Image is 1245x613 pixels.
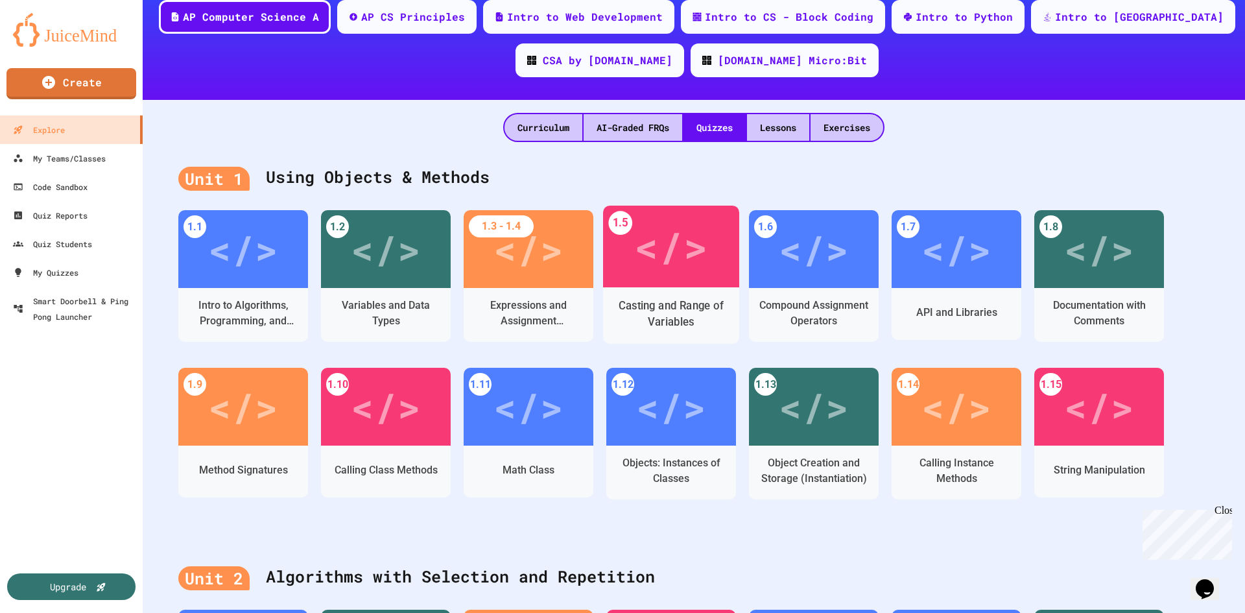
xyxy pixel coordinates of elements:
[493,378,563,436] div: </>
[759,298,869,329] div: Compound Assignment Operators
[13,150,106,166] div: My Teams/Classes
[747,114,809,141] div: Lessons
[1044,298,1154,329] div: Documentation with Comments
[636,378,706,436] div: </>
[178,167,250,191] div: Unit 1
[613,298,729,330] div: Casting and Range of Variables
[493,220,563,278] div: </>
[1039,215,1062,238] div: 1.8
[634,216,707,278] div: </>
[13,208,88,223] div: Quiz Reports
[608,211,632,235] div: 1.5
[779,378,849,436] div: </>
[335,463,438,478] div: Calling Class Methods
[1039,373,1062,396] div: 1.15
[184,215,206,238] div: 1.1
[584,114,682,141] div: AI-Graded FRQs
[1137,505,1232,560] iframe: chat widget
[527,56,536,65] img: CODE_logo_RGB.png
[5,5,89,82] div: Chat with us now!Close
[921,378,991,436] div: </>
[916,305,997,320] div: API and Libraries
[208,378,278,436] div: </>
[178,152,1209,204] div: Using Objects & Methods
[178,551,1209,603] div: Algorithms with Selection and Repetition
[754,373,777,396] div: 1.13
[759,455,869,487] div: Object Creation and Storage (Instantiation)
[1064,220,1134,278] div: </>
[361,9,465,25] div: AP CS Principles
[13,236,92,252] div: Quiz Students
[507,9,663,25] div: Intro to Web Development
[13,293,137,324] div: Smart Doorbell & Ping Pong Launcher
[351,220,421,278] div: </>
[326,373,349,396] div: 1.10
[897,373,919,396] div: 1.14
[1055,9,1224,25] div: Intro to [GEOGRAPHIC_DATA]
[702,56,711,65] img: CODE_logo_RGB.png
[779,220,849,278] div: </>
[326,215,349,238] div: 1.2
[473,298,584,329] div: Expressions and Assignment Statements
[754,215,777,238] div: 1.6
[705,9,873,25] div: Intro to CS - Block Coding
[208,220,278,278] div: </>
[611,373,634,396] div: 1.12
[616,455,726,487] div: Objects: Instances of Classes
[543,53,672,68] div: CSA by [DOMAIN_NAME]
[1191,561,1232,600] iframe: chat widget
[178,566,250,591] div: Unit 2
[504,114,582,141] div: Curriculum
[1064,378,1134,436] div: </>
[921,220,991,278] div: </>
[901,455,1012,487] div: Calling Instance Methods
[469,215,534,237] div: 1.3 - 1.4
[13,122,65,138] div: Explore
[718,53,867,68] div: [DOMAIN_NAME] Micro:Bit
[13,13,130,47] img: logo-orange.svg
[1054,463,1145,478] div: String Manipulation
[13,265,78,280] div: My Quizzes
[351,378,421,436] div: </>
[469,373,492,396] div: 1.11
[184,373,206,396] div: 1.9
[50,580,86,594] div: Upgrade
[6,68,136,99] a: Create
[811,114,883,141] div: Exercises
[683,114,746,141] div: Quizzes
[503,463,554,478] div: Math Class
[897,215,919,238] div: 1.7
[13,179,88,195] div: Code Sandbox
[188,298,298,329] div: Intro to Algorithms, Programming, and Compilers
[199,463,288,478] div: Method Signatures
[331,298,441,329] div: Variables and Data Types
[916,9,1013,25] div: Intro to Python
[183,9,319,25] div: AP Computer Science A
